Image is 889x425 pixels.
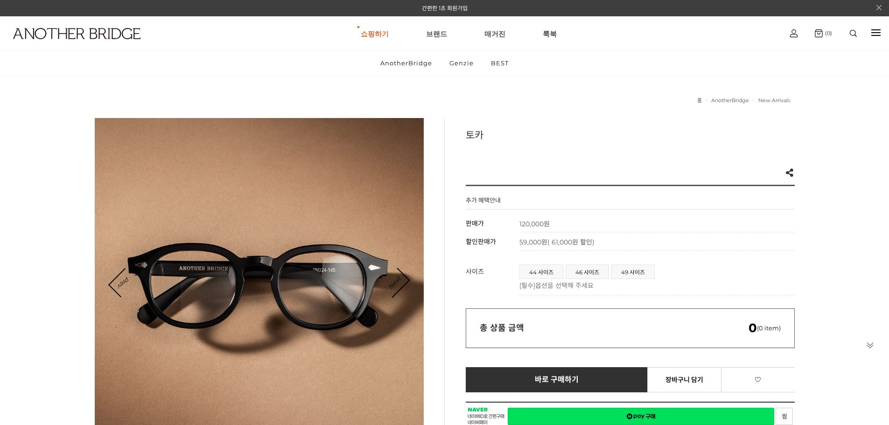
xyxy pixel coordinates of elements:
[711,97,749,104] a: AnotherBridge
[441,51,482,75] a: Genzie
[612,265,654,279] a: 49 사이즈
[647,367,721,392] a: 장바구니 담기
[815,29,823,37] img: cart
[519,265,563,279] li: 44 사이즈
[466,237,496,246] span: 할인판매가
[426,17,447,50] a: 브랜드
[372,51,440,75] a: AnotherBridge
[519,220,550,228] strong: 120,000원
[519,238,595,246] span: 59,000원
[5,28,138,62] a: logo
[790,29,798,37] img: cart
[520,265,563,279] a: 44 사이즈
[466,260,519,295] th: 사이즈
[535,281,594,290] span: 옵션을 선택해 주세요
[508,408,774,425] a: 새창
[758,97,790,104] a: New Arrivals
[823,30,832,36] span: (0)
[749,320,757,335] em: 0
[697,97,702,104] a: 홈
[466,127,795,141] h3: 토카
[815,29,832,37] a: (0)
[466,195,501,209] h4: 추가 혜택안내
[547,238,595,246] span: ( 61,000원 할인)
[566,265,609,279] a: 46 사이즈
[776,408,793,425] a: 새창
[611,265,655,279] li: 49 사이즈
[480,323,524,333] strong: 총 상품 금액
[466,367,648,392] a: 바로 구매하기
[361,17,389,50] a: 쇼핑하기
[749,324,781,332] span: (0 item)
[380,268,409,297] a: Next
[483,51,517,75] a: BEST
[13,28,140,39] img: logo
[543,17,557,50] a: 룩북
[484,17,505,50] a: 매거진
[466,219,484,228] span: 판매가
[110,268,138,296] a: Prev
[850,30,857,37] img: search
[535,376,579,384] span: 바로 구매하기
[519,280,790,290] p: [필수]
[422,5,468,12] a: 간편한 1초 회원가입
